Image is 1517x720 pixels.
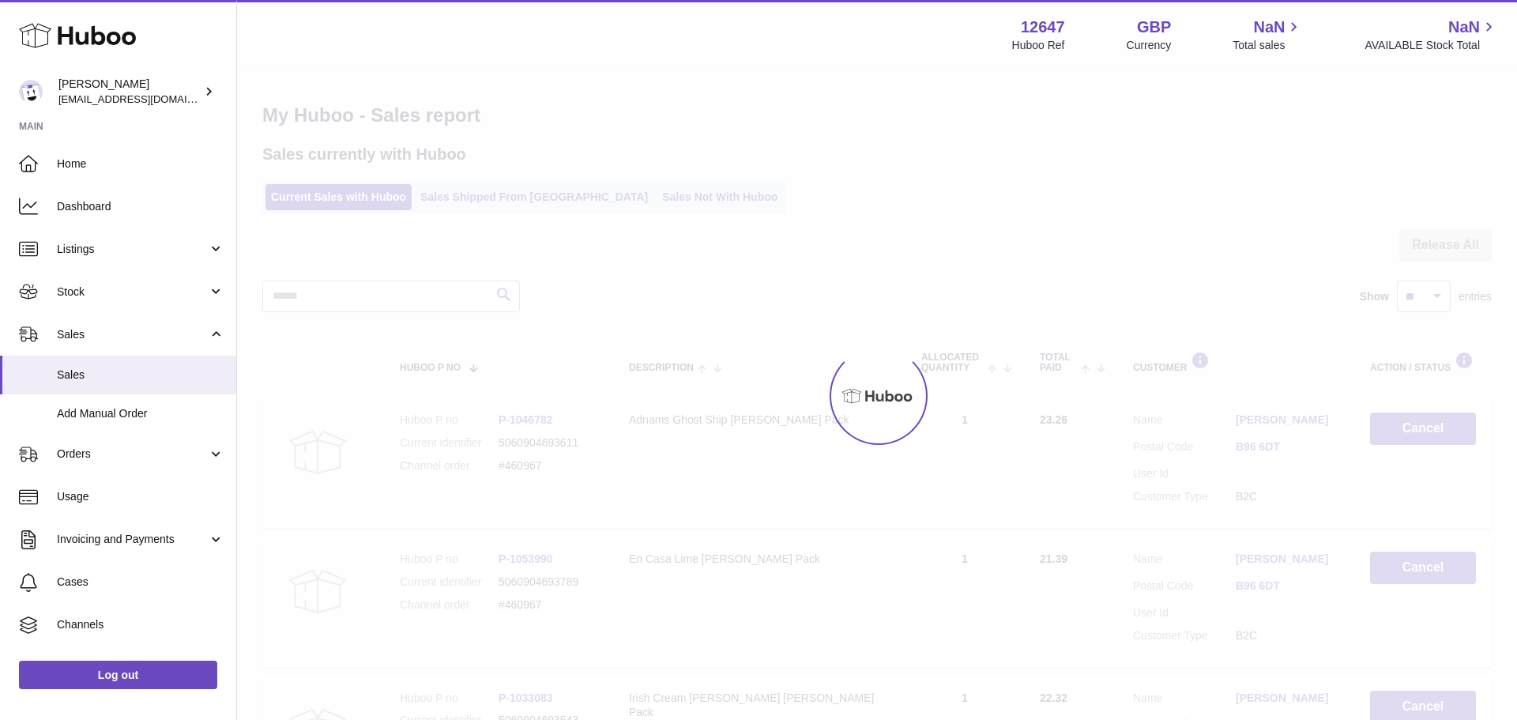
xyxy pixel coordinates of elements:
span: Usage [57,489,224,504]
span: NaN [1253,17,1285,38]
span: Listings [57,242,208,257]
span: Dashboard [57,199,224,214]
div: Currency [1127,38,1172,53]
span: Home [57,156,224,172]
span: AVAILABLE Stock Total [1365,38,1498,53]
span: Cases [57,575,224,590]
span: Channels [57,617,224,632]
span: Invoicing and Payments [57,532,208,547]
a: Log out [19,661,217,689]
a: NaN Total sales [1233,17,1303,53]
span: Sales [57,368,224,383]
strong: 12647 [1021,17,1065,38]
span: [EMAIL_ADDRESS][DOMAIN_NAME] [58,92,232,105]
div: [PERSON_NAME] [58,77,201,107]
a: NaN AVAILABLE Stock Total [1365,17,1498,53]
span: Sales [57,327,208,342]
div: Huboo Ref [1012,38,1065,53]
span: Add Manual Order [57,406,224,421]
strong: GBP [1137,17,1171,38]
span: Total sales [1233,38,1303,53]
span: Stock [57,285,208,300]
img: internalAdmin-12647@internal.huboo.com [19,80,43,104]
span: NaN [1448,17,1480,38]
span: Orders [57,447,208,462]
